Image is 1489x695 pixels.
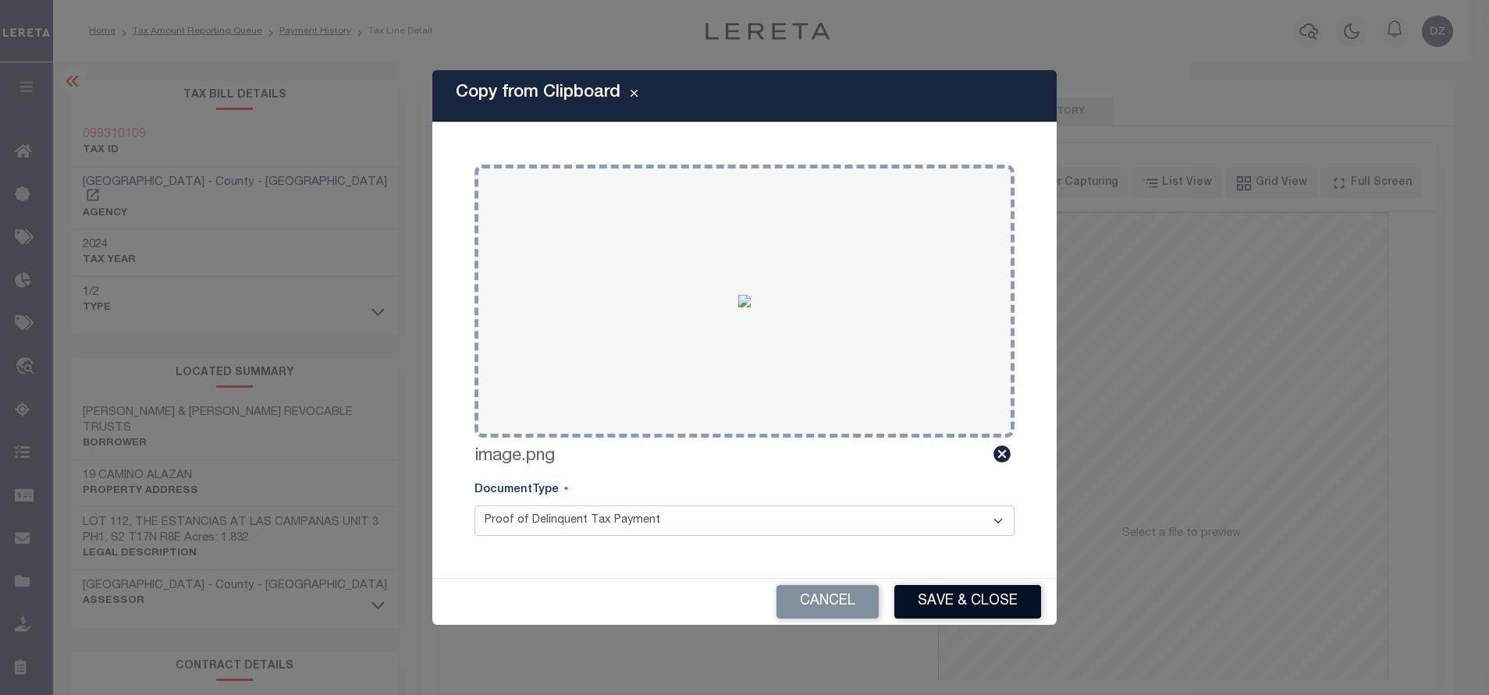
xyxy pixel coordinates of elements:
[620,87,648,105] button: Close
[474,482,568,499] label: DocumentType
[456,83,620,103] h5: Copy from Clipboard
[894,585,1041,619] button: Save & Close
[474,444,555,470] label: image.png
[738,295,751,307] img: 3fdfc50f-52a1-474a-aeb5-2676fac75089
[776,585,879,619] button: Cancel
